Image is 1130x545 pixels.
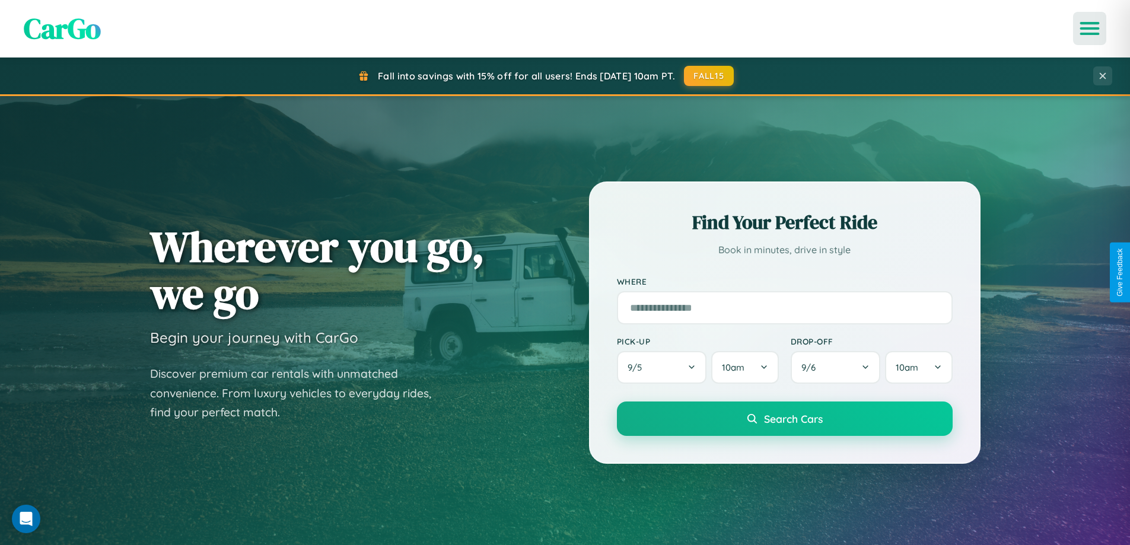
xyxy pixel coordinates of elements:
p: Book in minutes, drive in style [617,241,953,259]
p: Discover premium car rentals with unmatched convenience. From luxury vehicles to everyday rides, ... [150,364,447,422]
label: Where [617,276,953,286]
div: Open Intercom Messenger [12,505,40,533]
span: 9 / 6 [801,362,822,373]
button: Search Cars [617,401,953,436]
label: Drop-off [791,336,953,346]
button: 9/5 [617,351,707,384]
div: Give Feedback [1116,248,1124,297]
span: Search Cars [764,412,823,425]
span: 9 / 5 [628,362,648,373]
label: Pick-up [617,336,779,346]
span: 10am [896,362,918,373]
span: Fall into savings with 15% off for all users! Ends [DATE] 10am PT. [378,70,675,82]
button: 10am [885,351,952,384]
span: CarGo [24,9,101,48]
button: Open menu [1073,12,1106,45]
h3: Begin your journey with CarGo [150,329,358,346]
h1: Wherever you go, we go [150,223,485,317]
button: FALL15 [684,66,734,86]
span: 10am [722,362,744,373]
button: 9/6 [791,351,881,384]
button: 10am [711,351,778,384]
h2: Find Your Perfect Ride [617,209,953,235]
